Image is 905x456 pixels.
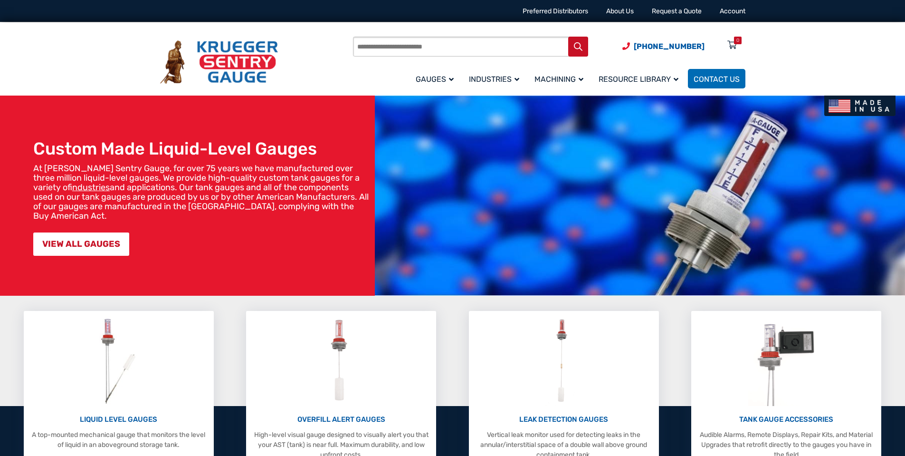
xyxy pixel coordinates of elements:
[523,7,588,15] a: Preferred Distributors
[463,68,529,90] a: Industries
[534,75,583,84] span: Machining
[33,233,129,256] a: VIEW ALL GAUGES
[736,37,739,44] div: 0
[93,316,143,406] img: Liquid Level Gauges
[720,7,745,15] a: Account
[160,40,278,84] img: Krueger Sentry Gauge
[694,75,740,84] span: Contact Us
[474,414,654,425] p: LEAK DETECTION GAUGES
[599,75,678,84] span: Resource Library
[33,138,370,159] h1: Custom Made Liquid-Level Gauges
[416,75,454,84] span: Gauges
[33,164,370,221] p: At [PERSON_NAME] Sentry Gauge, for over 75 years we have manufactured over three million liquid-l...
[622,40,705,52] a: Phone Number (920) 434-8860
[251,414,431,425] p: OVERFILL ALERT GAUGES
[545,316,582,406] img: Leak Detection Gauges
[652,7,702,15] a: Request a Quote
[320,316,362,406] img: Overfill Alert Gauges
[29,430,209,450] p: A top-mounted mechanical gauge that monitors the level of liquid in an aboveground storage tank.
[824,96,895,116] img: Made In USA
[593,68,688,90] a: Resource Library
[606,7,634,15] a: About Us
[375,96,905,296] img: bg_hero_bannerksentry
[634,42,705,51] span: [PHONE_NUMBER]
[529,68,593,90] a: Machining
[410,68,463,90] a: Gauges
[72,182,110,193] a: industries
[469,75,519,84] span: Industries
[688,69,745,88] a: Contact Us
[748,316,825,406] img: Tank Gauge Accessories
[696,414,876,425] p: TANK GAUGE ACCESSORIES
[29,414,209,425] p: LIQUID LEVEL GAUGES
